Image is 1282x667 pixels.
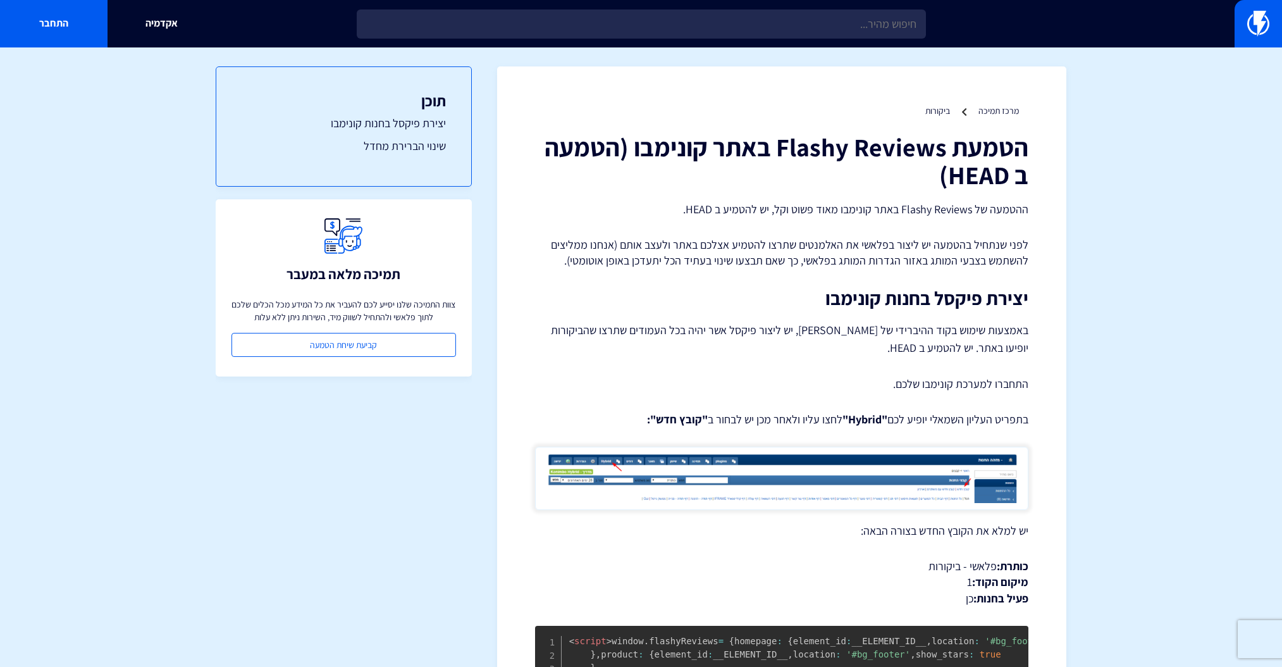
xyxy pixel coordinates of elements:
span: '#bg_footer' [985,636,1049,646]
strong: "קובץ חדש": [647,412,708,427]
span: = [718,636,724,646]
span: script [569,636,607,646]
h1: הטמעת Flashy Reviews באתר קונימבו (הטמעה ב HEAD) [535,133,1028,189]
span: : [969,649,974,659]
strong: כותרת: [997,559,1028,573]
span: { [729,636,734,646]
input: חיפוש מהיר... [357,9,926,39]
span: : [638,649,643,659]
a: יצירת פיקסל בחנות קונימבו [242,115,446,132]
strong: "Hybrid" [842,412,887,427]
span: : [835,649,841,659]
h3: תוכן [242,92,446,109]
a: קביעת שיחת הטמעה [231,333,456,357]
p: באמצעות שימוש בקוד ההיברידי של [PERSON_NAME], יש ליצור פיקסל אשר יהיה בכל העמודים שתרצו שהביקורות... [535,321,1028,357]
h2: יצירת פיקסל בחנות קונימבו [535,288,1028,309]
a: ביקורות [925,105,950,116]
span: > [607,636,612,646]
strong: פעיל בחנות: [973,591,1028,606]
p: בתפריט העליון השמאלי יופיע לכם לחצו עליו ולאחר מכן יש לבחור ב [535,411,1028,428]
span: : [777,636,782,646]
span: '#bg_footer' [846,649,910,659]
span: , [910,649,915,659]
p: התחברו למערכת קונימבו שלכם. [535,376,1028,392]
span: : [846,636,851,646]
span: < [569,636,574,646]
a: שינוי הברירת מחדל [242,138,446,154]
span: { [649,649,654,659]
p: פלאשי - ביקורות 1 כן [535,558,1028,607]
p: לפני שנתחיל בהטמעה יש ליצור בפלאשי את האלמנטים שתרצו להטמיע אצלכם באתר ולעצב אותם (אנחנו ממליצים ... [535,237,1028,269]
span: { [787,636,792,646]
span: } [590,649,595,659]
span: : [708,649,713,659]
span: , [927,636,932,646]
span: , [596,649,601,659]
a: מרכז תמיכה [978,105,1019,116]
span: . [644,636,649,646]
p: צוות התמיכה שלנו יסייע לכם להעביר את כל המידע מכל הכלים שלכם לתוך פלאשי ולהתחיל לשווק מיד, השירות... [231,298,456,323]
span: : [974,636,979,646]
span: , [787,649,792,659]
p: יש למלא את הקובץ החדש בצורה הבאה: [535,523,1028,539]
strong: מיקום הקוד: [972,575,1028,589]
h3: תמיכה מלאה במעבר [287,266,400,282]
p: ההטמעה של Flashy Reviews באתר קונימבו מאוד פשוט וקל, יש להטמיע ב HEAD. [535,201,1028,218]
span: true [980,649,1001,659]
